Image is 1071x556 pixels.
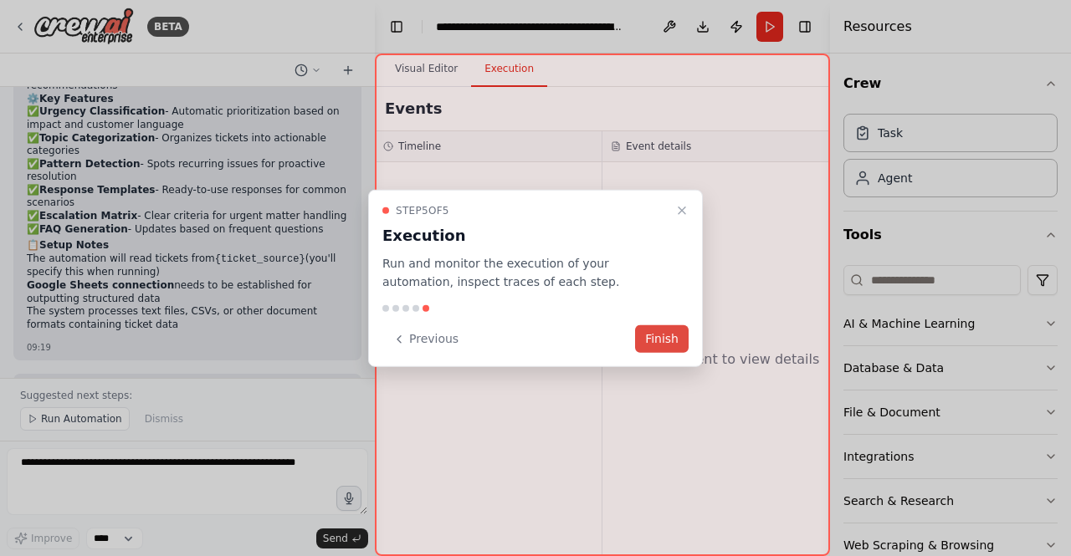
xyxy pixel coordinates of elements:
[672,200,692,220] button: Close walkthrough
[385,15,408,38] button: Hide left sidebar
[635,325,689,353] button: Finish
[382,253,669,292] p: Run and monitor the execution of your automation, inspect traces of each step.
[382,223,669,247] h3: Execution
[396,203,449,217] span: Step 5 of 5
[382,325,469,353] button: Previous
